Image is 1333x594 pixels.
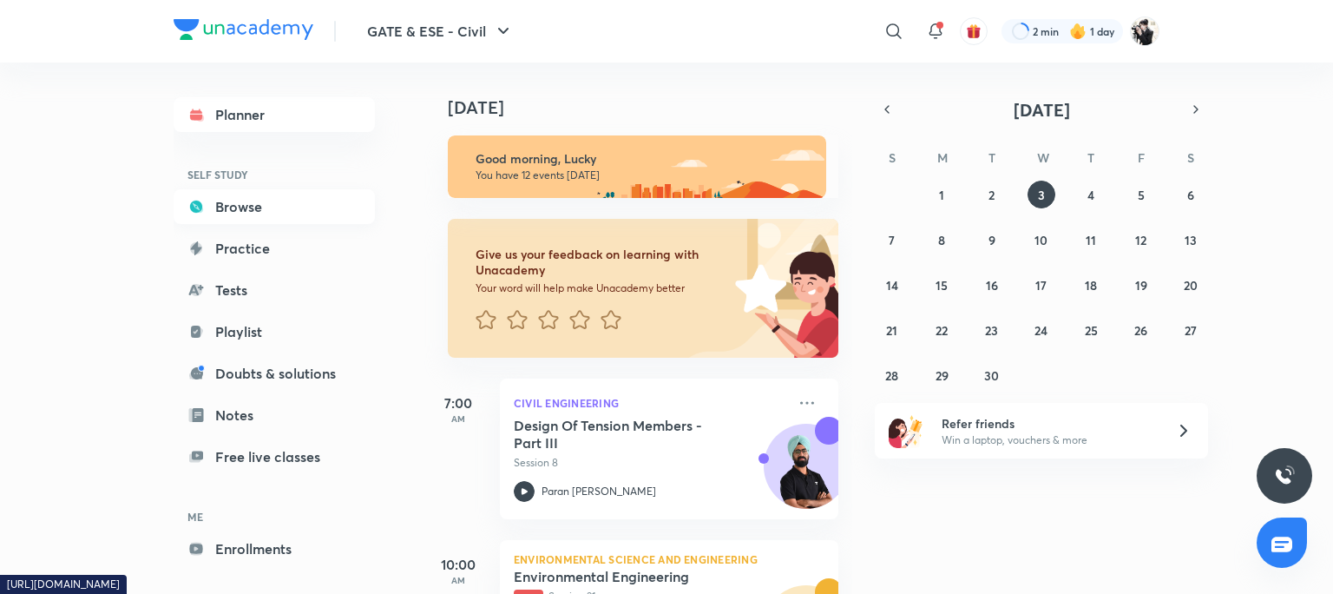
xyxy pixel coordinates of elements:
a: Enrollments [174,531,375,566]
p: AM [424,413,493,424]
button: September 28, 2025 [878,361,906,389]
p: AM [424,575,493,585]
button: September 4, 2025 [1077,181,1105,208]
button: September 9, 2025 [978,226,1006,254]
button: GATE & ESE - Civil [357,14,524,49]
abbr: September 24, 2025 [1034,322,1047,339]
button: September 10, 2025 [1028,226,1055,254]
button: September 19, 2025 [1127,271,1155,299]
a: Tests [174,273,375,307]
img: avatar [966,23,982,39]
abbr: Saturday [1187,149,1194,166]
abbr: September 17, 2025 [1035,277,1047,294]
button: September 13, 2025 [1177,226,1205,254]
p: Paran [PERSON_NAME] [542,484,656,499]
h6: SELF STUDY [174,160,375,189]
img: Company Logo [174,19,313,40]
button: September 26, 2025 [1127,316,1155,344]
button: September 22, 2025 [928,316,955,344]
abbr: September 23, 2025 [985,322,998,339]
button: September 12, 2025 [1127,226,1155,254]
abbr: Sunday [889,149,896,166]
abbr: September 5, 2025 [1138,187,1145,203]
button: September 11, 2025 [1077,226,1105,254]
abbr: September 20, 2025 [1184,277,1198,294]
p: Your word will help make Unacademy better [476,281,729,295]
img: referral [889,413,923,448]
a: Notes [174,398,375,432]
button: [DATE] [899,97,1184,122]
abbr: September 2, 2025 [988,187,995,203]
a: Doubts & solutions [174,356,375,391]
h6: Give us your feedback on learning with Unacademy [476,247,729,278]
abbr: September 15, 2025 [936,277,948,294]
abbr: September 19, 2025 [1135,277,1147,294]
abbr: Monday [937,149,948,166]
button: September 8, 2025 [928,226,955,254]
h4: [DATE] [448,97,856,118]
a: Free live classes [174,439,375,474]
button: avatar [960,17,988,45]
a: Playlist [174,314,375,349]
h5: Environmental Engineering [514,568,730,585]
abbr: September 22, 2025 [936,322,948,339]
button: September 6, 2025 [1177,181,1205,208]
img: feedback_image [676,219,838,358]
button: September 2, 2025 [978,181,1006,208]
a: Planner [174,97,375,132]
button: September 27, 2025 [1177,316,1205,344]
abbr: September 12, 2025 [1135,232,1146,248]
button: September 1, 2025 [928,181,955,208]
button: September 21, 2025 [878,316,906,344]
button: September 15, 2025 [928,271,955,299]
button: September 3, 2025 [1028,181,1055,208]
abbr: September 26, 2025 [1134,322,1147,339]
abbr: September 11, 2025 [1086,232,1096,248]
img: Avatar [765,433,848,517]
abbr: September 8, 2025 [938,232,945,248]
img: streak [1069,23,1087,40]
abbr: Wednesday [1037,149,1049,166]
abbr: September 6, 2025 [1187,187,1194,203]
abbr: September 13, 2025 [1185,232,1197,248]
h5: 10:00 [424,554,493,575]
h6: Good morning, Lucky [476,151,811,167]
img: morning [448,135,826,198]
h5: Design Of Tension Members - Part III [514,417,730,452]
button: September 20, 2025 [1177,271,1205,299]
abbr: September 10, 2025 [1034,232,1047,248]
abbr: September 28, 2025 [885,367,898,384]
abbr: September 7, 2025 [889,232,895,248]
h6: ME [174,502,375,531]
p: Environmental Science and Engineering [514,554,824,564]
img: ttu [1274,465,1295,486]
abbr: September 25, 2025 [1085,322,1098,339]
button: September 29, 2025 [928,361,955,389]
button: September 25, 2025 [1077,316,1105,344]
a: Browse [174,189,375,224]
h6: Refer friends [942,414,1155,432]
abbr: September 3, 2025 [1038,187,1045,203]
img: Lucky verma [1130,16,1159,46]
button: September 17, 2025 [1028,271,1055,299]
p: Session 8 [514,455,786,471]
p: Civil Engineering [514,393,786,413]
button: September 24, 2025 [1028,316,1055,344]
abbr: September 21, 2025 [886,322,897,339]
button: September 16, 2025 [978,271,1006,299]
abbr: Thursday [1087,149,1094,166]
button: September 23, 2025 [978,316,1006,344]
p: You have 12 events [DATE] [476,168,811,182]
span: [DATE] [1014,98,1070,122]
abbr: September 27, 2025 [1185,322,1197,339]
button: September 5, 2025 [1127,181,1155,208]
abbr: September 29, 2025 [936,367,949,384]
abbr: September 4, 2025 [1087,187,1094,203]
abbr: Friday [1138,149,1145,166]
button: September 30, 2025 [978,361,1006,389]
abbr: September 18, 2025 [1085,277,1097,294]
abbr: September 9, 2025 [988,232,995,248]
abbr: September 30, 2025 [984,367,999,384]
abbr: September 16, 2025 [986,277,998,294]
h5: 7:00 [424,393,493,413]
